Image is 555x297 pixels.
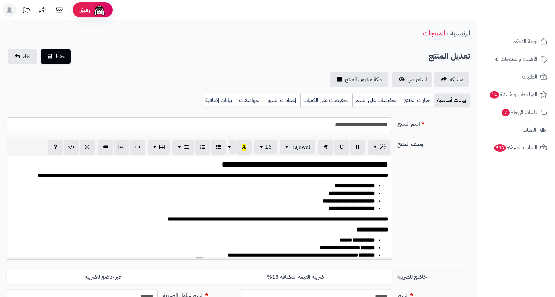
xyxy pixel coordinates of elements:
[434,94,470,107] a: بيانات أساسية
[199,270,392,284] label: ضريبة القيمة المضافة 15%
[300,94,352,107] a: تخفيضات على الكميات
[523,125,536,135] span: العملاء
[481,122,551,138] a: العملاء
[481,33,551,49] a: لوحة التحكم
[79,6,90,14] span: رفيق
[292,143,310,151] span: Tajawal
[345,76,383,84] span: حركة مخزون المنتج
[330,72,388,87] a: حركة مخزون المنتج
[493,143,537,152] span: السلات المتروكة
[265,94,300,107] a: إعدادات السيو
[501,108,537,117] span: طلبات الإرجاع
[501,54,537,64] span: الأقسام والمنتجات
[395,117,473,128] label: اسم المنتج
[401,94,434,107] a: خيارات المنتج
[502,109,510,117] span: 7
[55,52,65,60] span: حفظ
[481,69,551,85] a: الطلبات
[450,28,470,38] a: الرئيسية
[41,49,71,64] button: حفظ
[93,3,106,17] img: ai-face.png
[236,94,265,107] a: المواصفات
[18,3,34,18] a: تحديثات المنصة
[395,270,473,281] label: خاضع للضريبة
[481,87,551,103] a: المراجعات والأسئلة14
[423,28,445,38] a: المنتجات
[265,143,272,151] span: 16
[510,14,549,28] img: logo-2.png
[513,37,537,46] span: لوحة التحكم
[434,72,469,87] a: مشاركه
[7,270,199,284] label: غير خاضع للضريبه
[280,140,315,154] button: Tajawal
[522,72,537,82] span: الطلبات
[429,49,470,63] h2: تعديل المنتج
[8,49,37,64] a: الغاء
[352,94,401,107] a: تخفيضات على السعر
[254,140,277,154] button: 16
[392,72,432,87] a: استعراض
[481,104,551,120] a: طلبات الإرجاع7
[481,140,551,156] a: السلات المتروكة538
[408,76,427,84] span: استعراض
[395,138,473,148] label: وصف المنتج
[489,91,499,99] span: 14
[489,90,537,99] span: المراجعات والأسئلة
[450,76,464,84] span: مشاركه
[203,94,236,107] a: بيانات إضافية
[494,144,506,152] span: 538
[23,52,32,60] span: الغاء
